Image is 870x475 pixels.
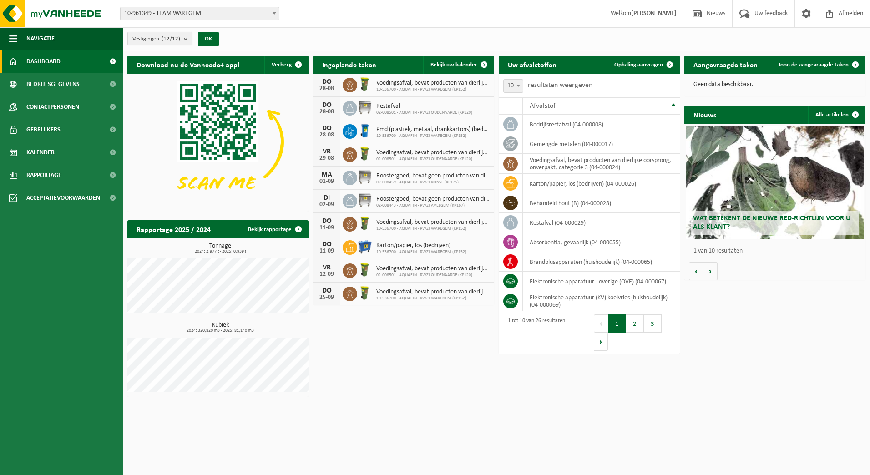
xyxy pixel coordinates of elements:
div: 11-09 [318,225,336,231]
img: WB-1100-GAL-GY-01 [357,192,373,208]
div: 12-09 [318,271,336,278]
span: Afvalstof [530,102,556,110]
h2: Uw afvalstoffen [499,56,566,73]
span: 02-008459 - AQUAFIN - RWZI RONSE (KP175) [376,180,490,185]
span: Karton/papier, los (bedrijven) [376,242,466,249]
img: WB-0060-HPE-GN-50 [357,216,373,231]
span: Voedingsafval, bevat producten van dierlijke oorsprong, onverpakt, categorie 3 [376,149,490,157]
span: 2024: 320,820 m3 - 2025: 81,140 m3 [132,328,309,333]
h2: Rapportage 2025 / 2024 [127,220,220,238]
td: brandblusapparaten (huishoudelijk) (04-000065) [523,252,680,272]
button: 2 [626,314,644,333]
span: Gebruikers [26,118,61,141]
span: 10-536700 - AQUAFIN - RWZI WAREGEM (KP152) [376,296,490,301]
span: 10 [503,79,523,93]
a: Alle artikelen [808,106,865,124]
button: 1 [608,314,626,333]
span: 02-008501 - AQUAFIN - RWZI OUDENAARDE (KP120) [376,157,490,162]
img: Download de VHEPlus App [127,74,309,210]
span: 2024: 2,977 t - 2025: 0,939 t [132,249,309,254]
button: 3 [644,314,662,333]
span: Acceptatievoorwaarden [26,187,100,209]
p: Geen data beschikbaar. [693,81,856,88]
h3: Kubiek [132,322,309,333]
button: Previous [594,314,608,333]
img: WB-0060-HPE-GN-50 [357,262,373,278]
span: Wat betekent de nieuwe RED-richtlijn voor u als klant? [693,215,850,231]
img: WB-0060-HPE-GN-50 [357,285,373,301]
span: Voedingsafval, bevat producten van dierlijke oorsprong, onverpakt, categorie 3 [376,219,490,226]
img: WB-1100-GAL-GY-01 [357,169,373,185]
span: 02-008501 - AQUAFIN - RWZI OUDENAARDE (KP120) [376,273,490,278]
div: 28-08 [318,132,336,138]
td: behandeld hout (B) (04-000028) [523,193,680,213]
h2: Aangevraagde taken [684,56,767,73]
span: 02-008501 - AQUAFIN - RWZI OUDENAARDE (KP120) [376,110,472,116]
span: Toon de aangevraagde taken [778,62,849,68]
div: DO [318,241,336,248]
span: Navigatie [26,27,55,50]
div: MA [318,171,336,178]
div: 28-08 [318,86,336,92]
img: WB-0660-HPE-BE-01 [357,239,373,254]
img: WB-0060-HPE-GN-50 [357,76,373,92]
td: bedrijfsrestafval (04-000008) [523,115,680,134]
div: 28-08 [318,109,336,115]
img: WB-0240-HPE-BE-01 [357,123,373,138]
div: DO [318,101,336,109]
h2: Ingeplande taken [313,56,385,73]
button: Volgende [703,262,718,280]
span: Vestigingen [132,32,180,46]
div: DO [318,125,336,132]
td: absorbentia, gevaarlijk (04-000055) [523,232,680,252]
div: 25-09 [318,294,336,301]
div: 11-09 [318,248,336,254]
span: 10-961349 - TEAM WAREGEM [121,7,279,20]
a: Toon de aangevraagde taken [771,56,865,74]
h2: Download nu de Vanheede+ app! [127,56,249,73]
span: 10-961349 - TEAM WAREGEM [120,7,279,20]
span: Ophaling aanvragen [614,62,663,68]
div: 29-08 [318,155,336,162]
td: restafval (04-000029) [523,213,680,232]
td: elektronische apparatuur - overige (OVE) (04-000067) [523,272,680,291]
div: VR [318,264,336,271]
img: WB-1100-GAL-GY-01 [357,100,373,115]
td: karton/papier, los (bedrijven) (04-000026) [523,174,680,193]
button: OK [198,32,219,46]
div: 01-09 [318,178,336,185]
button: Next [594,333,608,351]
td: elektronische apparatuur (KV) koelvries (huishoudelijk) (04-000069) [523,291,680,311]
div: DO [318,78,336,86]
div: VR [318,148,336,155]
span: 10-536700 - AQUAFIN - RWZI WAREGEM (KP152) [376,87,490,92]
a: Bekijk rapportage [241,220,308,238]
div: DI [318,194,336,202]
span: Voedingsafval, bevat producten van dierlijke oorsprong, onverpakt, categorie 3 [376,265,490,273]
div: 02-09 [318,202,336,208]
span: Bedrijfsgegevens [26,73,80,96]
div: DO [318,217,336,225]
div: 1 tot 10 van 26 resultaten [503,313,565,352]
span: Roostergoed, bevat geen producten van dierlijke oorsprong [376,172,490,180]
strong: [PERSON_NAME] [631,10,677,17]
a: Bekijk uw kalender [423,56,493,74]
div: DO [318,287,336,294]
span: Kalender [26,141,55,164]
span: 10-536700 - AQUAFIN - RWZI WAREGEM (KP152) [376,226,490,232]
h3: Tonnage [132,243,309,254]
td: gemengde metalen (04-000017) [523,134,680,154]
count: (12/12) [162,36,180,42]
h2: Nieuws [684,106,725,123]
span: Voedingsafval, bevat producten van dierlijke oorsprong, onverpakt, categorie 3 [376,288,490,296]
span: Restafval [376,103,472,110]
p: 1 van 10 resultaten [693,248,861,254]
button: Vorige [689,262,703,280]
span: Verberg [272,62,292,68]
img: WB-0060-HPE-GN-50 [357,146,373,162]
span: Roostergoed, bevat geen producten van dierlijke oorsprong [376,196,490,203]
a: Wat betekent de nieuwe RED-richtlijn voor u als klant? [686,126,864,239]
span: 10-536700 - AQUAFIN - RWZI WAREGEM (KP152) [376,133,490,139]
button: Vestigingen(12/12) [127,32,192,45]
label: resultaten weergeven [528,81,592,89]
